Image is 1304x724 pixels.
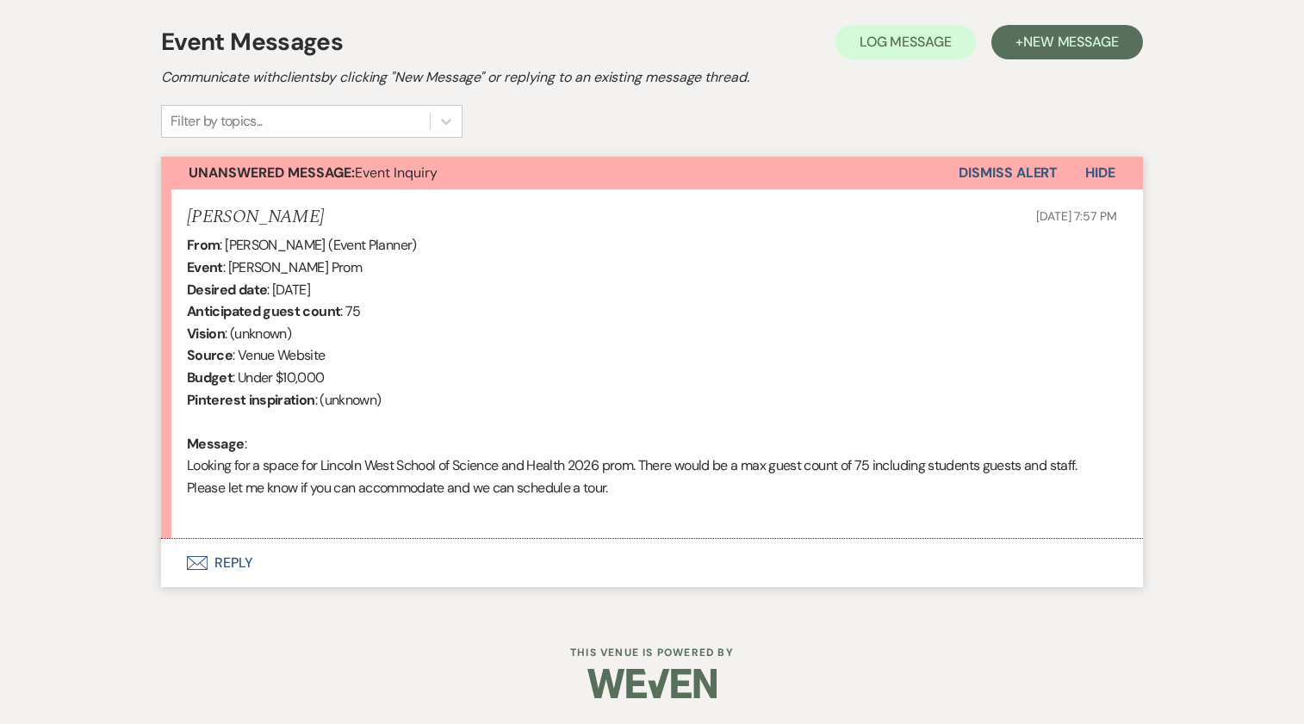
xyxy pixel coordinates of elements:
[187,435,245,453] b: Message
[161,24,343,60] h1: Event Messages
[189,164,438,182] span: Event Inquiry
[171,111,263,132] div: Filter by topics...
[587,653,717,714] img: Weven Logo
[187,207,324,228] h5: [PERSON_NAME]
[187,391,315,409] b: Pinterest inspiration
[959,157,1058,189] button: Dismiss Alert
[161,67,1143,88] h2: Communicate with clients by clicking "New Message" or replying to an existing message thread.
[187,258,223,276] b: Event
[189,164,355,182] strong: Unanswered Message:
[161,157,959,189] button: Unanswered Message:Event Inquiry
[187,325,225,343] b: Vision
[187,281,267,299] b: Desired date
[187,236,220,254] b: From
[860,33,952,51] span: Log Message
[187,346,233,364] b: Source
[187,302,340,320] b: Anticipated guest count
[991,25,1143,59] button: +New Message
[187,234,1117,521] div: : [PERSON_NAME] (Event Planner) : [PERSON_NAME] Prom : [DATE] : 75 : (unknown) : Venue Website : ...
[1023,33,1119,51] span: New Message
[1036,208,1117,224] span: [DATE] 7:57 PM
[187,368,233,387] b: Budget
[1058,157,1143,189] button: Hide
[835,25,976,59] button: Log Message
[1085,164,1115,182] span: Hide
[161,539,1143,587] button: Reply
